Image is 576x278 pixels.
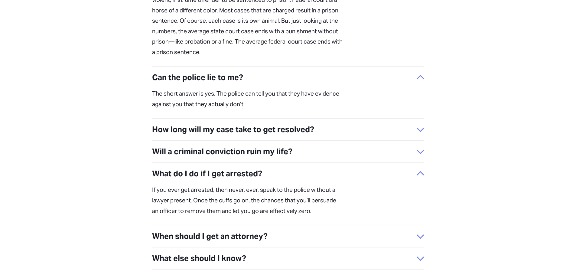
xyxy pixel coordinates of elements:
[152,252,417,265] span: What else should I know?
[152,163,424,185] button: What do I do if I get arrested?
[152,145,417,158] span: Will a criminal conviction ruin my life?
[152,185,424,225] div: What do I do if I get arrested?
[152,167,417,180] span: What do I do if I get arrested?
[152,230,417,243] span: When should I get an attorney?
[152,247,424,269] button: What else should I know?
[152,67,424,88] button: Can the police lie to me?
[152,185,343,216] p: If you ever get arrested, then never, ever, speak to the police without a lawyer present. Once th...
[152,88,343,109] p: The short answer is yes. The police can tell you that they have evidence against you that they ac...
[152,119,424,140] button: How long will my case take to get resolved?
[152,88,424,118] div: Can the police lie to me?
[152,123,417,136] span: How long will my case take to get resolved?
[152,225,424,247] button: When should I get an attorney?
[152,71,417,84] span: Can the police lie to me?
[152,141,424,162] button: Will a criminal conviction ruin my life?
